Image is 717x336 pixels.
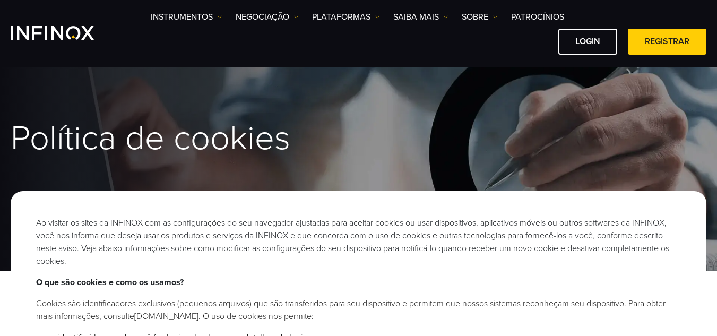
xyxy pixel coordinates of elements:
a: [DOMAIN_NAME] [134,311,198,322]
p: Ao visitar os sites da INFINOX com as configurações do seu navegador ajustadas para aceitar cooki... [36,217,681,268]
h1: Política de cookies [11,120,706,157]
a: Instrumentos [151,11,222,23]
a: NEGOCIAÇÃO [236,11,299,23]
li: Cookies são identificadores exclusivos (pequenos arquivos) que são transferidos para seu disposit... [36,297,681,323]
a: Patrocínios [511,11,564,23]
a: Saiba mais [393,11,448,23]
a: PLATAFORMAS [312,11,380,23]
a: Login [558,29,617,55]
a: Registrar [628,29,706,55]
p: O que são cookies e como os usamos? [36,276,681,289]
a: INFINOX Logo [11,26,119,40]
a: SOBRE [462,11,498,23]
